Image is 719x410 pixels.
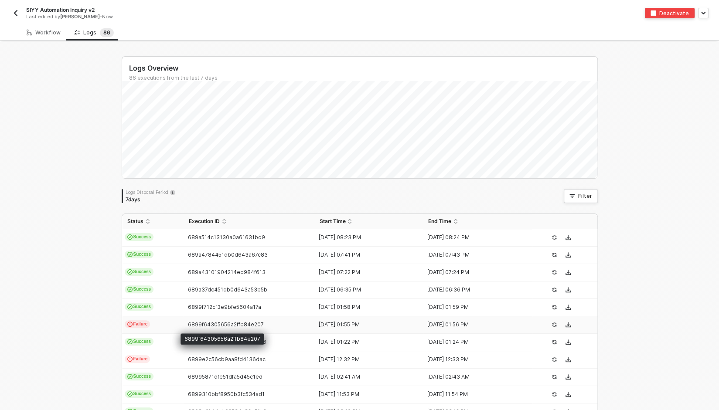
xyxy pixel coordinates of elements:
span: Status [127,218,143,225]
span: icon-success-page [552,252,557,258]
span: icon-success-page [552,357,557,362]
div: [DATE] 01:58 PM [314,304,416,311]
span: icon-download [566,287,571,292]
div: [DATE] 12:33 PM [423,356,525,363]
sup: 86 [100,28,114,37]
span: icon-cards [127,374,133,379]
div: [DATE] 01:55 PM [314,321,416,328]
span: Success [125,268,154,276]
span: icon-download [566,270,571,275]
span: icon-download [566,322,571,327]
span: Success [125,338,154,346]
div: 6899f64305656a2ffb84e207 [181,333,264,345]
div: [DATE] 06:36 PM [423,286,525,293]
div: [DATE] 07:24 PM [423,269,525,276]
div: 86 executions from the last 7 days [129,75,597,81]
img: back [12,10,19,17]
div: 7 days [126,196,175,203]
span: icon-success-page [552,374,557,380]
span: icon-cards [127,287,133,292]
span: 689a43101904214ed984f613 [188,269,266,275]
span: icon-success-page [552,287,557,292]
span: icon-exclamation [127,322,133,327]
div: [DATE] 07:41 PM [314,251,416,258]
div: [DATE] 08:23 PM [314,234,416,241]
div: Filter [578,193,592,200]
img: deactivate [651,10,656,16]
span: icon-cards [127,252,133,257]
span: icon-download [566,392,571,397]
span: 8 [103,29,107,36]
div: [DATE] 01:24 PM [423,339,525,346]
span: Start Time [319,218,345,225]
span: icon-download [566,305,571,310]
span: icon-download [566,339,571,345]
span: icon-cards [127,269,133,274]
th: Execution ID [184,214,314,229]
span: Success [125,303,154,311]
span: Execution ID [189,218,220,225]
button: Filter [564,189,598,203]
span: 6899310bbf8950b3fc534ad1 [188,391,265,397]
span: End Time [428,218,451,225]
div: [DATE] 12:32 PM [314,356,416,363]
div: [DATE] 08:24 PM [423,234,525,241]
span: icon-success-page [552,270,557,275]
span: Failure [125,355,150,363]
span: 689a37dc451db0d643a53b5b [188,286,267,293]
button: back [10,8,21,18]
span: Success [125,233,154,241]
div: [DATE] 07:43 PM [423,251,525,258]
span: icon-download [566,252,571,258]
div: Last edited by - Now [26,14,340,20]
span: 68995871dfe51dfa5d45c1ed [188,373,262,380]
span: icon-exclamation [127,356,133,362]
th: Start Time [314,214,423,229]
span: Success [125,390,154,398]
div: Workflow [27,29,61,36]
div: [DATE] 01:22 PM [314,339,416,346]
span: Failure [125,320,150,328]
span: 689a4784451db0d643a67c83 [188,251,268,258]
span: 689a514c13130a0a61631bd9 [188,234,265,241]
div: [DATE] 01:56 PM [423,321,525,328]
span: icon-success-page [552,339,557,345]
span: icon-success-page [552,322,557,327]
span: icon-cards [127,304,133,309]
span: 6899f712cf3e9bfe5604a17a [188,304,261,310]
div: [DATE] 01:59 PM [423,304,525,311]
span: Success [125,373,154,380]
span: [PERSON_NAME] [60,14,100,20]
div: [DATE] 02:43 AM [423,373,525,380]
span: 6899f64305656a2ffb84e207 [188,321,264,328]
div: [DATE] 06:35 PM [314,286,416,293]
div: [DATE] 11:53 PM [314,391,416,398]
span: 6 [107,29,110,36]
div: [DATE] 11:54 PM [423,391,525,398]
th: Status [122,214,184,229]
span: Success [125,251,154,258]
span: Success [125,285,154,293]
span: icon-success-page [552,305,557,310]
div: Deactivate [659,10,689,17]
span: 6899e2c56cb9aa8fd4136dac [188,356,266,363]
button: deactivateDeactivate [645,8,695,18]
div: Logs Disposal Period [126,189,175,195]
div: [DATE] 07:22 PM [314,269,416,276]
span: icon-cards [127,339,133,344]
span: icon-success-page [552,235,557,240]
div: Logs Overview [129,64,597,73]
th: End Time [423,214,532,229]
span: SIYY Automation Inquiry v2 [26,6,95,14]
span: icon-cards [127,391,133,396]
span: icon-download [566,374,571,380]
span: icon-download [566,235,571,240]
div: Logs [75,28,114,37]
div: [DATE] 02:41 AM [314,373,416,380]
span: icon-download [566,357,571,362]
span: icon-cards [127,234,133,240]
span: icon-success-page [552,392,557,397]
